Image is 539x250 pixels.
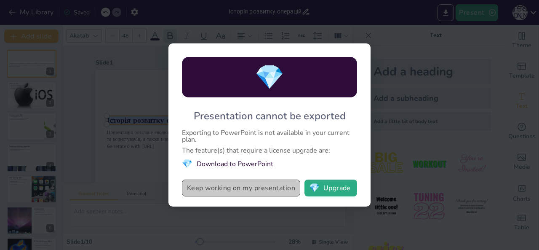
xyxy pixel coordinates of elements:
[194,109,346,123] div: Presentation cannot be exported
[309,184,320,192] span: diamond
[182,158,357,169] li: Download to PowerPoint
[182,129,357,143] div: Exporting to PowerPoint is not available in your current plan.
[304,180,357,196] button: diamondUpgrade
[182,147,357,154] div: The feature(s) that require a license upgrade are:
[182,158,192,169] span: diamond
[255,61,284,94] span: diamond
[182,180,300,196] button: Keep working on my presentation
